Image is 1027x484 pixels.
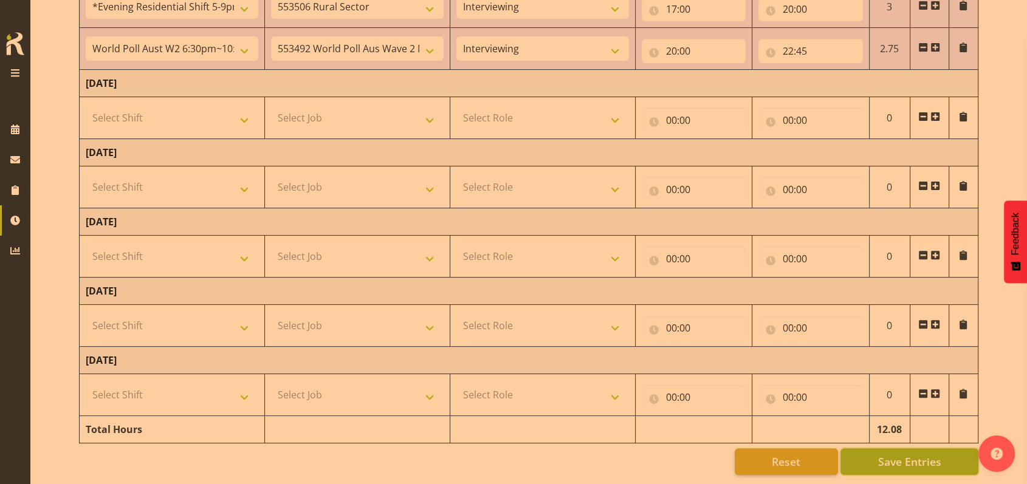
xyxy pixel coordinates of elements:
input: Click to select... [758,108,863,132]
td: Total Hours [80,416,265,443]
input: Click to select... [758,316,863,340]
td: [DATE] [80,208,978,236]
td: [DATE] [80,347,978,374]
span: Reset [772,454,800,469]
input: Click to select... [758,385,863,409]
input: Click to select... [642,316,746,340]
input: Click to select... [642,177,746,202]
button: Feedback - Show survey [1004,200,1027,283]
td: [DATE] [80,70,978,97]
img: help-xxl-2.png [991,448,1003,460]
td: 12.08 [869,416,910,443]
td: 0 [869,166,910,208]
button: Reset [735,448,838,475]
td: [DATE] [80,139,978,166]
img: Rosterit icon logo [3,30,27,57]
span: Feedback [1010,213,1021,255]
span: Save Entries [878,454,941,469]
input: Click to select... [642,385,746,409]
input: Click to select... [642,247,746,271]
input: Click to select... [642,39,746,63]
input: Click to select... [758,247,863,271]
td: [DATE] [80,278,978,305]
td: 0 [869,374,910,416]
td: 0 [869,236,910,278]
td: 0 [869,97,910,139]
input: Click to select... [642,108,746,132]
input: Click to select... [758,177,863,202]
button: Save Entries [840,448,978,475]
td: 2.75 [869,28,910,70]
td: 0 [869,305,910,347]
input: Click to select... [758,39,863,63]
